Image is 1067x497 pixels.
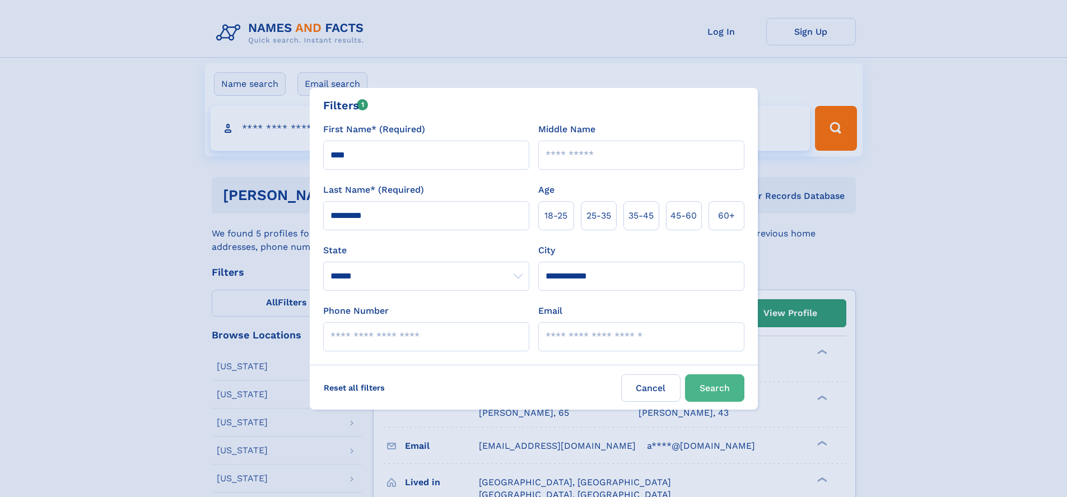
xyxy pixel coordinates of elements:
label: Phone Number [323,304,389,318]
label: Email [538,304,562,318]
label: Reset all filters [316,374,392,401]
span: 35‑45 [628,209,654,222]
div: Filters [323,97,369,114]
span: 45‑60 [670,209,697,222]
label: Cancel [621,374,681,402]
label: First Name* (Required) [323,123,425,136]
button: Search [685,374,744,402]
label: City [538,244,555,257]
span: 60+ [718,209,735,222]
label: State [323,244,529,257]
label: Age [538,183,555,197]
span: 25‑35 [586,209,611,222]
label: Last Name* (Required) [323,183,424,197]
label: Middle Name [538,123,595,136]
span: 18‑25 [544,209,567,222]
